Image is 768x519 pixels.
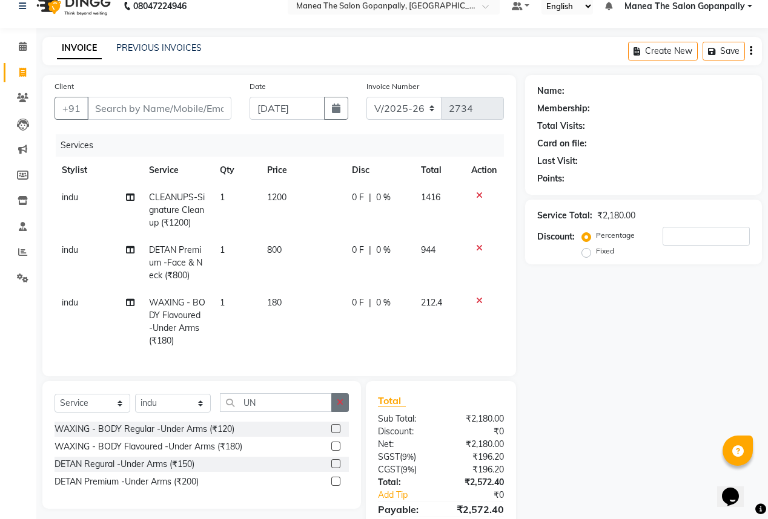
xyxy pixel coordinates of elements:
div: Points: [537,172,564,185]
div: ₹2,180.00 [441,413,513,425]
div: WAXING - BODY Flavoured -Under Arms (₹180) [55,440,242,453]
th: Action [464,157,504,184]
input: Search by Name/Mobile/Email/Code [87,97,231,120]
span: CLEANUPS-Signature Cleanup (₹1200) [149,192,205,228]
label: Invoice Number [366,81,419,92]
span: 180 [267,297,282,308]
span: 0 % [376,191,391,204]
span: 0 F [352,191,364,204]
div: Service Total: [537,209,592,222]
label: Fixed [596,246,614,256]
button: Create New [628,42,698,60]
div: Discount: [537,230,575,243]
input: Search or Scan [220,393,332,412]
button: Save [703,42,745,60]
div: ₹2,180.00 [597,209,635,222]
span: 9% [402,452,414,462]
span: WAXING - BODY Flavoured -Under Arms (₹180) [149,297,205,346]
span: 0 F [352,244,364,256]
th: Price [260,157,345,184]
div: ₹2,572.40 [441,476,513,489]
div: ₹2,572.40 [441,502,513,517]
div: ( ) [369,451,441,463]
div: ₹2,180.00 [441,438,513,451]
div: Discount: [369,425,441,438]
div: Net: [369,438,441,451]
span: | [369,244,371,256]
span: Total [378,394,406,407]
div: Total: [369,476,441,489]
div: Name: [537,85,564,97]
div: ₹196.20 [441,451,513,463]
span: DETAN Premium -Face & Neck (₹800) [149,244,202,281]
span: 1 [220,244,225,255]
span: 9% [403,465,414,474]
div: ( ) [369,463,441,476]
th: Stylist [55,157,142,184]
span: 212.4 [421,297,442,308]
div: ₹196.20 [441,463,513,476]
span: 0 % [376,296,391,309]
div: ₹0 [453,489,513,501]
div: Membership: [537,102,590,115]
label: Date [250,81,266,92]
span: indu [62,192,78,203]
div: Total Visits: [537,120,585,132]
div: WAXING - BODY Regular -Under Arms (₹120) [55,423,234,436]
a: Add Tip [369,489,453,501]
div: Last Visit: [537,155,578,168]
span: 1200 [267,192,286,203]
iframe: chat widget [717,471,756,507]
div: Services [56,134,513,157]
span: indu [62,297,78,308]
span: 0 F [352,296,364,309]
span: SGST [378,451,400,462]
th: Total [414,157,464,184]
a: INVOICE [57,38,102,59]
span: 944 [421,244,435,255]
label: Client [55,81,74,92]
button: +91 [55,97,88,120]
div: DETAN Regural -Under Arms (₹150) [55,458,194,471]
span: 1416 [421,192,440,203]
span: CGST [378,464,400,475]
th: Disc [345,157,414,184]
span: | [369,296,371,309]
span: indu [62,244,78,255]
span: 1 [220,297,225,308]
div: DETAN Premium -Under Arms (₹200) [55,475,199,488]
div: Sub Total: [369,413,441,425]
div: ₹0 [441,425,513,438]
a: PREVIOUS INVOICES [116,42,202,53]
span: | [369,191,371,204]
th: Service [142,157,213,184]
div: Card on file: [537,137,587,150]
span: 800 [267,244,282,255]
label: Percentage [596,230,635,241]
div: Payable: [369,502,441,517]
span: 1 [220,192,225,203]
span: 0 % [376,244,391,256]
th: Qty [213,157,260,184]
